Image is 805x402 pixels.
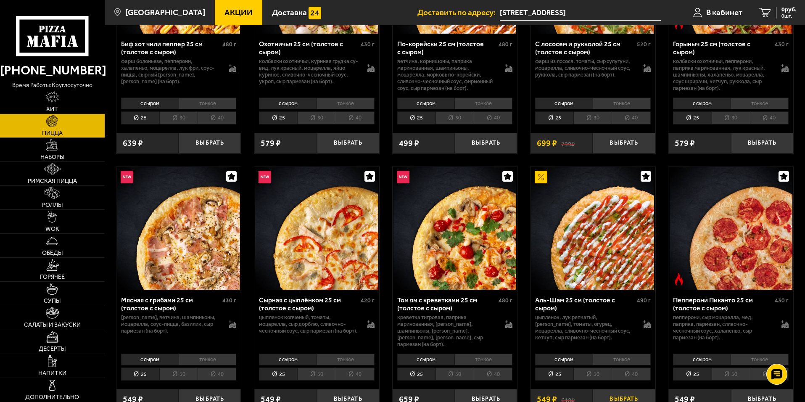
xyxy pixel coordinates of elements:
span: Десерты [39,346,66,352]
span: 480 г [499,41,512,48]
span: Супы [44,298,61,304]
span: 430 г [361,41,375,48]
span: Напитки [38,370,66,376]
span: Обеды [42,250,63,256]
li: тонкое [179,98,237,109]
li: тонкое [731,98,789,109]
li: тонкое [179,354,237,365]
span: Римская пицца [28,178,77,184]
li: с сыром [121,98,179,109]
img: Акционный [535,171,547,183]
span: 420 г [361,297,375,304]
li: 40 [750,111,789,124]
div: Том ям с креветками 25 см (толстое с сыром) [397,296,497,312]
img: Новинка [121,171,133,183]
li: 30 [297,368,335,381]
li: с сыром [673,354,731,365]
li: с сыром [397,354,455,365]
span: 499 ₽ [399,139,419,148]
a: НовинкаСырная с цыплёнком 25 см (толстое с сыром) [254,167,379,290]
li: 40 [336,368,375,381]
div: Пепперони Пиканто 25 см (толстое с сыром) [673,296,773,312]
li: 30 [297,111,335,124]
span: Доставка [272,8,307,16]
img: Новинка [259,171,271,183]
li: 40 [336,111,375,124]
li: 25 [535,111,573,124]
div: По-корейски 25 см (толстое с сыром) [397,40,497,56]
li: 25 [121,368,159,381]
span: Салаты и закуски [24,322,81,328]
span: Дополнительно [25,394,79,400]
li: 30 [573,368,612,381]
div: Биф хот чили пеппер 25 см (толстое с сыром) [121,40,221,56]
img: Аль-Шам 25 см (толстое с сыром) [531,167,654,290]
span: 480 г [222,41,236,48]
span: Доставить по адресу: [417,8,500,16]
a: Острое блюдоПепперони Пиканто 25 см (толстое с сыром) [668,167,793,290]
div: Охотничья 25 см (толстое с сыром) [259,40,359,56]
span: Горячее [40,274,65,280]
a: АкционныйАль-Шам 25 см (толстое с сыром) [531,167,655,290]
li: 30 [435,368,474,381]
span: Хит [46,106,58,112]
span: 430 г [775,297,789,304]
p: фарш болоньезе, пепперони, халапеньо, моцарелла, лук фри, соус-пицца, сырный [PERSON_NAME], [PERS... [121,58,221,85]
span: Акции [224,8,253,16]
li: 25 [535,368,573,381]
button: Выбрать [731,133,793,153]
li: 25 [397,111,435,124]
li: 40 [474,368,512,381]
li: 30 [712,368,750,381]
div: Аль-Шам 25 см (толстое с сыром) [535,296,635,312]
li: 25 [397,368,435,381]
li: с сыром [535,98,593,109]
li: с сыром [259,98,317,109]
li: 30 [573,111,612,124]
span: 639 ₽ [123,139,143,148]
li: 30 [159,111,198,124]
button: Выбрать [455,133,517,153]
p: колбаски охотничьи, куриная грудка су-вид, лук красный, моцарелла, яйцо куриное, сливочно-чесночн... [259,58,359,85]
li: 25 [673,111,711,124]
span: 0 шт. [781,13,797,19]
button: Выбрать [179,133,241,153]
li: 25 [673,368,711,381]
span: 480 г [499,297,512,304]
span: WOK [45,226,59,232]
span: 0 руб. [781,7,797,13]
li: тонкое [317,354,375,365]
li: тонкое [593,98,651,109]
button: Выбрать [317,133,379,153]
span: 579 ₽ [675,139,695,148]
span: Наборы [40,154,64,160]
li: с сыром [535,354,593,365]
p: фарш из лосося, томаты, сыр сулугуни, моцарелла, сливочно-чесночный соус, руккола, сыр пармезан (... [535,58,635,78]
p: колбаски Охотничьи, пепперони, паприка маринованная, лук красный, шампиньоны, халапеньо, моцарелл... [673,58,773,92]
li: 40 [612,111,650,124]
img: Новинка [397,171,409,183]
span: 430 г [222,297,236,304]
a: НовинкаМясная с грибами 25 см (толстое с сыром) [116,167,241,290]
li: с сыром [397,98,455,109]
button: Выбрать [593,133,655,153]
li: 40 [198,368,236,381]
li: тонкое [317,98,375,109]
span: Роллы [42,202,63,208]
img: Мясная с грибами 25 см (толстое с сыром) [117,167,240,290]
li: тонкое [454,354,512,365]
li: 40 [198,111,236,124]
li: 30 [435,111,474,124]
li: 25 [259,111,297,124]
span: 430 г [775,41,789,48]
p: креветка тигровая, паприка маринованная, [PERSON_NAME], шампиньоны, [PERSON_NAME], [PERSON_NAME],... [397,314,497,348]
li: 25 [121,111,159,124]
s: 799 ₽ [561,139,575,148]
li: 30 [159,368,198,381]
div: С лососем и рукколой 25 см (толстое с сыром) [535,40,635,56]
span: 490 г [637,297,651,304]
span: 520 г [637,41,651,48]
span: 699 ₽ [537,139,557,148]
li: 40 [750,368,789,381]
li: с сыром [259,354,317,365]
